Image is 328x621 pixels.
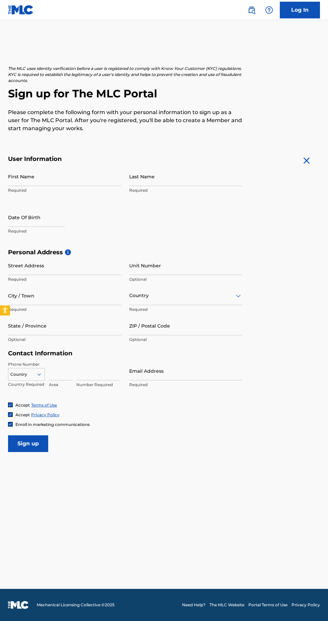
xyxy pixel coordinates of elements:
[265,6,273,14] img: help
[31,412,60,417] a: Privacy Policy
[245,3,258,17] a: Public Search
[8,249,320,256] h5: Personal Address
[129,276,242,282] p: Optional
[15,412,30,417] span: Accept
[8,5,34,15] img: MLC Logo
[8,337,121,343] p: Optional
[129,306,242,313] p: Required
[8,228,121,234] p: Required
[8,108,242,132] p: Please complete the following form with your personal information to sign up as a user for The ML...
[129,337,242,343] p: Optional
[248,602,288,608] a: Portal Terms of Use
[182,602,206,608] a: Need Help?
[15,403,30,408] span: Accept
[129,187,242,193] p: Required
[280,2,320,18] a: Log In
[76,382,120,388] p: Number Required
[210,602,244,608] a: The MLC Website
[8,350,242,357] h5: Contact Information
[8,276,121,282] p: Required
[262,3,276,17] div: Help
[292,602,320,608] a: Privacy Policy
[8,413,12,417] img: checkbox
[8,422,12,426] img: checkbox
[129,382,242,388] p: Required
[37,602,114,608] span: Mechanical Licensing Collective © 2025
[8,187,121,193] p: Required
[8,435,48,452] input: Sign up
[8,155,242,163] h5: User Information
[248,6,256,14] img: search
[8,403,12,407] img: checkbox
[8,306,121,313] p: Required
[8,601,29,609] img: logo
[65,249,71,255] span: i
[31,403,57,408] a: Terms of Use
[15,422,90,427] span: Enroll in marketing communications
[8,381,45,387] p: Country Required
[8,87,320,100] h2: Sign up for The MLC Portal
[8,66,242,84] p: The MLC uses identity verification before a user is registered to comply with Know Your Customer ...
[301,155,312,166] img: close
[49,382,72,388] p: Area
